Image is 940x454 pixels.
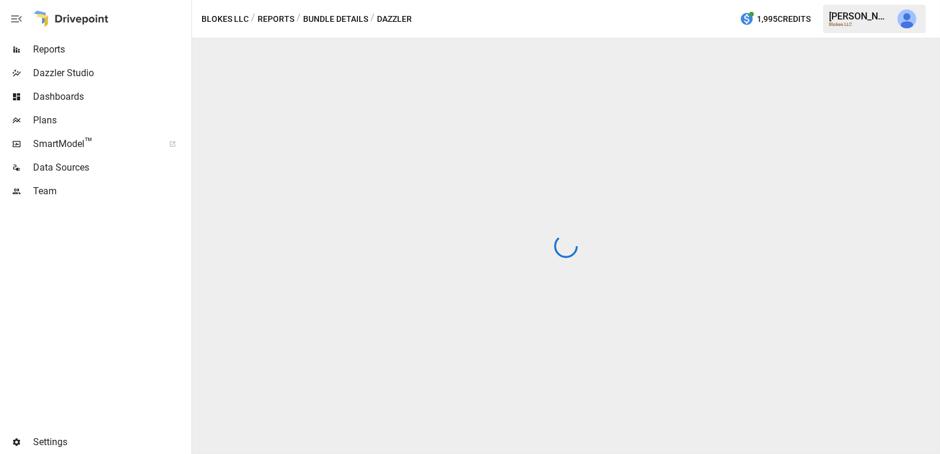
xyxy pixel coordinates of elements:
div: / [297,12,301,27]
button: Blokes LLC [201,12,249,27]
button: 1,995Credits [735,8,815,30]
button: Julie Wilton [890,2,923,35]
span: Plans [33,113,189,128]
span: SmartModel [33,137,156,151]
span: Reports [33,43,189,57]
span: Data Sources [33,161,189,175]
span: Dazzler Studio [33,66,189,80]
span: ™ [84,135,93,150]
div: / [251,12,255,27]
div: / [370,12,375,27]
button: Bundle Details [303,12,368,27]
div: Blokes LLC [829,22,890,27]
span: Team [33,184,189,198]
img: Julie Wilton [897,9,916,28]
span: 1,995 Credits [757,12,811,27]
button: Reports [258,12,294,27]
div: [PERSON_NAME] [829,11,890,22]
span: Dashboards [33,90,189,104]
span: Settings [33,435,189,449]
